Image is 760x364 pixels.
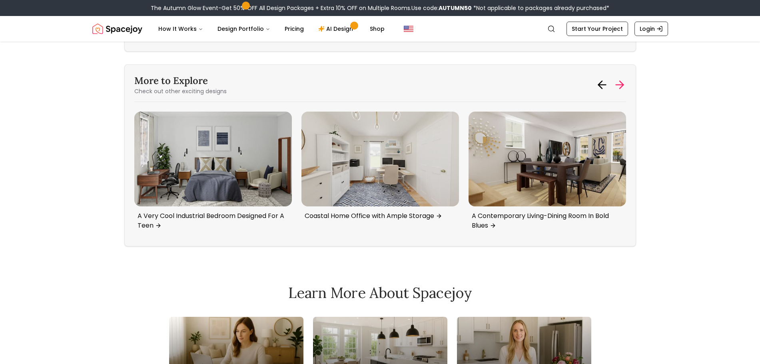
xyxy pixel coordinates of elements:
a: Pricing [278,21,310,37]
div: Carousel [134,112,626,236]
div: 5 / 6 [134,112,292,236]
p: Coastal Home Office with Ample Storage [305,211,453,221]
img: Spacejoy Logo [92,21,142,37]
button: How It Works [152,21,209,37]
a: Start Your Project [567,22,628,36]
span: *Not applicable to packages already purchased* [472,4,609,12]
a: Coastal Home Office with Ample StorageCoastal Home Office with Ample Storage [301,112,459,224]
img: United States [404,24,413,34]
a: AI Design [312,21,362,37]
a: A Very Cool Industrial Bedroom Designed For A TeenA Very Cool Industrial Bedroom Designed For A Teen [134,112,292,233]
div: The Autumn Glow Event-Get 50% OFF All Design Packages + Extra 10% OFF on Multiple Rooms. [151,4,609,12]
b: AUTUMN50 [439,4,472,12]
p: Check out other exciting designs [134,87,227,95]
h3: More to Explore [134,74,227,87]
img: A Contemporary Living-Dining Room In Bold Blues [469,112,626,206]
a: Spacejoy [92,21,142,37]
img: Coastal Home Office with Ample Storage [301,112,459,206]
div: 6 / 6 [301,112,459,226]
a: Shop [363,21,391,37]
a: A Contemporary Living-Dining Room In Bold BluesA Contemporary Living-Dining Room In Bold Blues [469,112,626,233]
button: Design Portfolio [211,21,277,37]
nav: Main [152,21,391,37]
span: Use code: [411,4,472,12]
p: A Very Cool Industrial Bedroom Designed For A Teen [138,211,285,230]
p: A Contemporary Living-Dining Room In Bold Blues [472,211,620,230]
nav: Global [92,16,668,42]
div: 1 / 6 [469,112,626,236]
h2: Learn More About Spacejoy [169,285,591,301]
a: Login [634,22,668,36]
img: A Very Cool Industrial Bedroom Designed For A Teen [134,112,292,206]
